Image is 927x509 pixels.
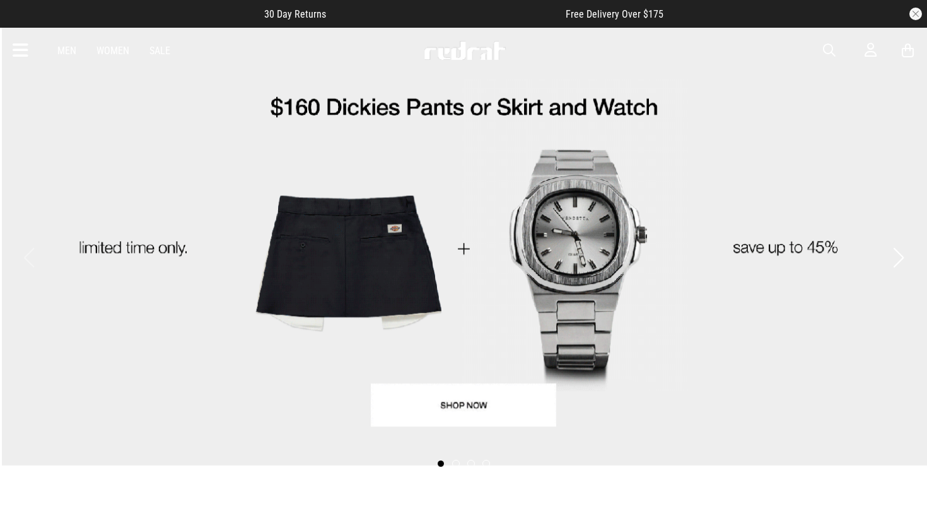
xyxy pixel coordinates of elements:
[264,8,326,20] span: 30 Day Returns
[423,41,506,60] img: Redrat logo
[149,45,170,57] a: Sale
[351,8,540,20] iframe: Customer reviews powered by Trustpilot
[566,8,663,20] span: Free Delivery Over $175
[57,45,76,57] a: Men
[20,244,37,272] button: Previous slide
[96,45,129,57] a: Women
[890,244,907,272] button: Next slide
